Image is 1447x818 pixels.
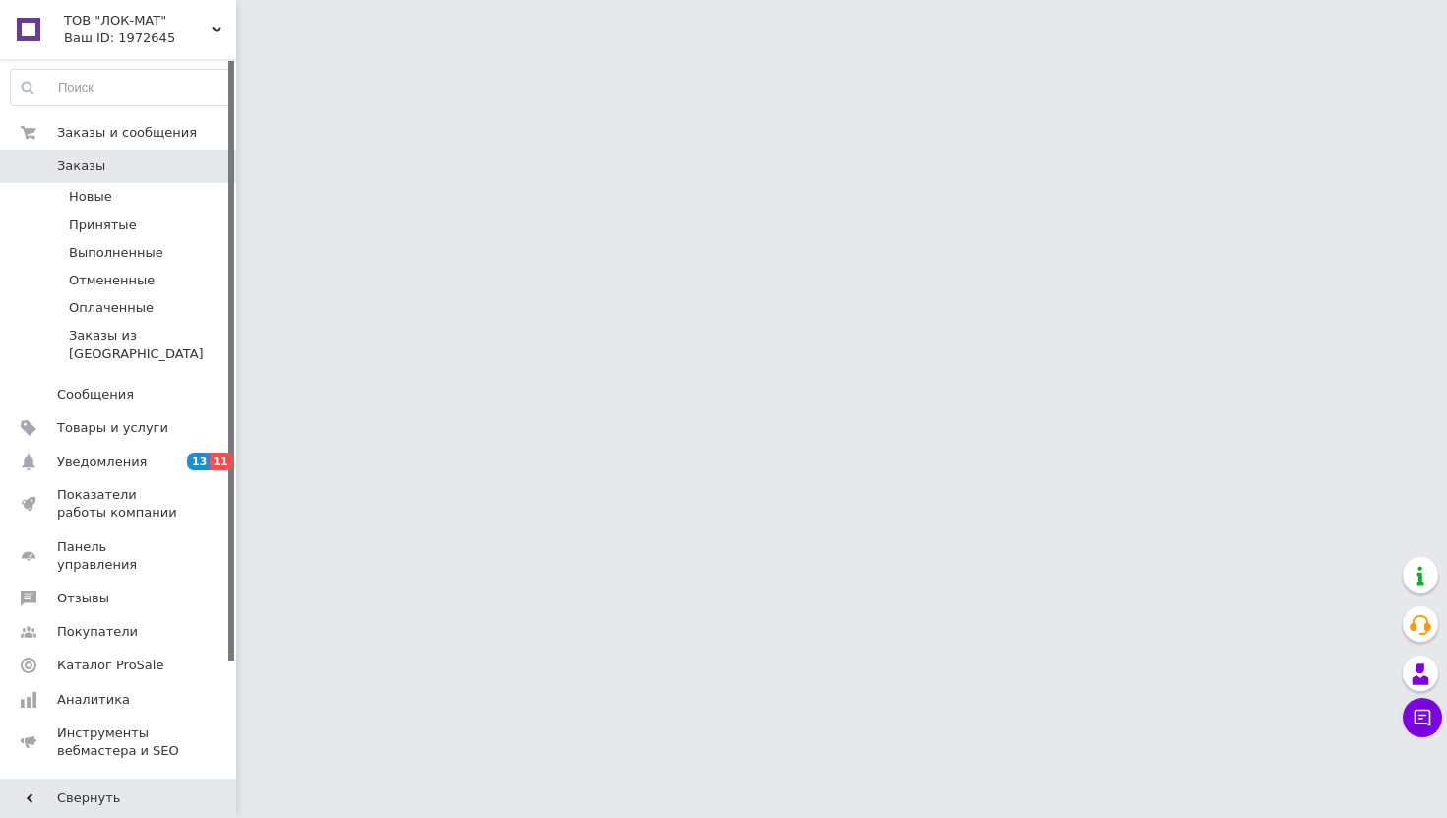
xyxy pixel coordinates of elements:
[57,124,197,142] span: Заказы и сообщения
[57,453,147,471] span: Уведомления
[57,419,168,437] span: Товары и услуги
[69,188,112,206] span: Новые
[64,12,212,30] span: ТОВ "ЛОК-MAT"
[69,299,154,317] span: Оплаченные
[57,776,182,811] span: Управление сайтом
[69,244,163,262] span: Выполненные
[57,486,182,522] span: Показатели работы компании
[57,623,138,641] span: Покупатели
[69,327,230,362] span: Заказы из [GEOGRAPHIC_DATA]
[69,217,137,234] span: Принятые
[57,724,182,760] span: Инструменты вебмастера и SEO
[57,538,182,574] span: Панель управления
[57,590,109,607] span: Отзывы
[1403,698,1442,737] button: Чат с покупателем
[210,453,232,470] span: 11
[69,272,155,289] span: Отмененные
[187,453,210,470] span: 13
[57,386,134,404] span: Сообщения
[57,657,163,674] span: Каталог ProSale
[57,157,105,175] span: Заказы
[64,30,236,47] div: Ваш ID: 1972645
[57,691,130,709] span: Аналитика
[11,70,231,105] input: Поиск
